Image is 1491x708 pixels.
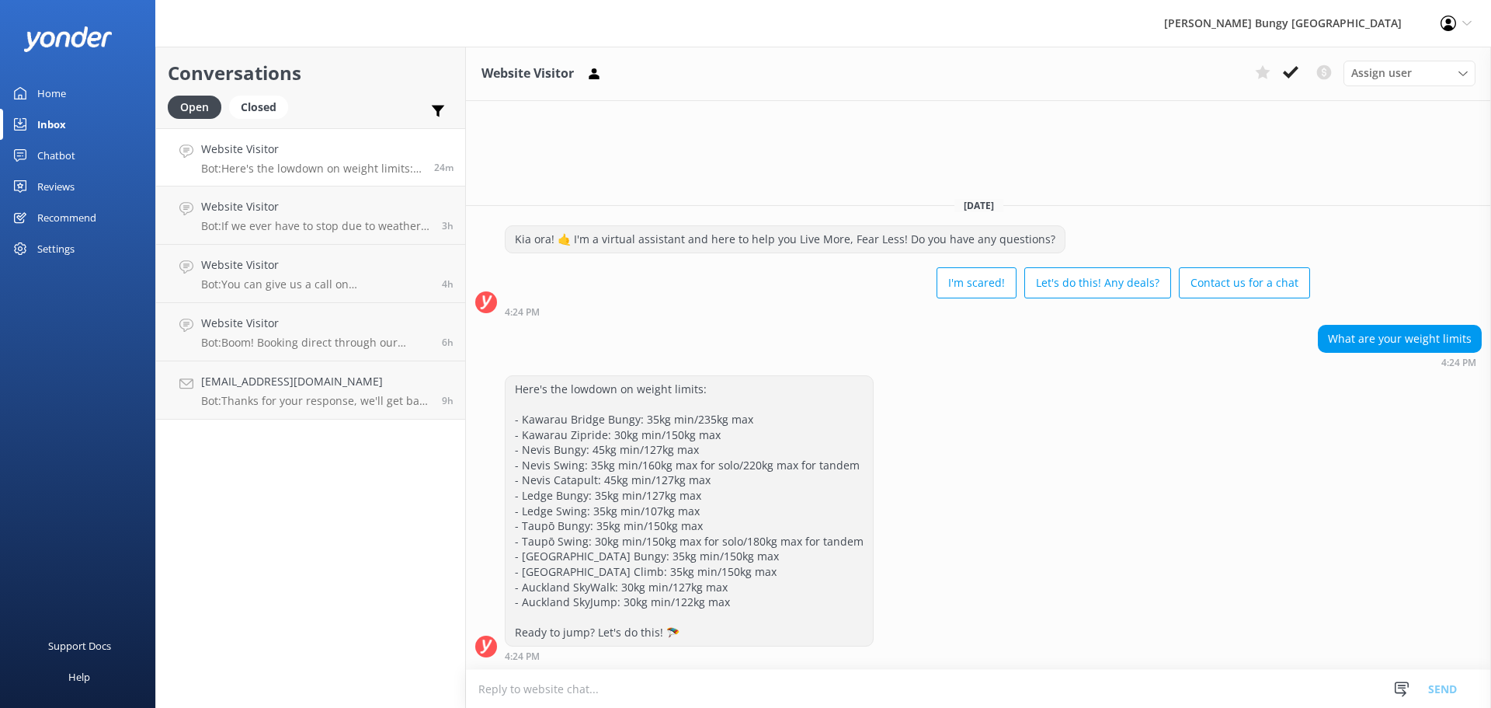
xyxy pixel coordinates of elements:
a: Website VisitorBot:Boom! Booking direct through our website always scores you the best prices. Ch... [156,303,465,361]
p: Bot: Boom! Booking direct through our website always scores you the best prices. Check out our co... [201,336,430,350]
div: Reviews [37,171,75,202]
div: What are your weight limits [1319,326,1481,352]
div: Inbox [37,109,66,140]
h4: Website Visitor [201,141,422,158]
h4: Website Visitor [201,315,430,332]
p: Bot: Thanks for your response, we'll get back to you as soon as we can during opening hours. [201,394,430,408]
div: Settings [37,233,75,264]
p: Bot: If we ever have to stop due to weather, we’ll do our best to contact you directly and resche... [201,219,430,233]
h2: Conversations [168,58,454,88]
span: [DATE] [954,199,1003,212]
h4: Website Visitor [201,256,430,274]
div: Closed [229,96,288,119]
button: Let's do this! Any deals? [1024,267,1171,298]
div: Support Docs [48,630,111,661]
div: Home [37,78,66,109]
a: Closed [229,98,296,115]
span: Oct 02 2025 10:23am (UTC +13:00) Pacific/Auckland [442,336,454,349]
a: Website VisitorBot:If we ever have to stop due to weather, we’ll do our best to contact you direc... [156,187,465,245]
a: Website VisitorBot:You can give us a call on [PHONE_NUMBER] or [PHONE_NUMBER] to chat with a crew... [156,245,465,303]
span: Oct 02 2025 04:24pm (UTC +13:00) Pacific/Auckland [434,161,454,174]
a: Open [168,98,229,115]
h3: Website Visitor [481,64,574,84]
div: Oct 02 2025 04:24pm (UTC +13:00) Pacific/Auckland [1318,357,1482,368]
h4: [EMAIL_ADDRESS][DOMAIN_NAME] [201,373,430,390]
p: Bot: Here's the lowdown on weight limits: - Kawarau Bridge Bungy: 35kg min/235kg max - Kawarau Zi... [201,162,422,176]
div: Open [168,96,221,119]
span: Assign user [1351,65,1412,82]
button: I'm scared! [937,267,1017,298]
div: Recommend [37,202,96,233]
strong: 4:24 PM [505,308,540,317]
p: Bot: You can give us a call on [PHONE_NUMBER] or [PHONE_NUMBER] to chat with a crew member. Our o... [201,277,430,291]
strong: 4:24 PM [505,652,540,661]
div: Oct 02 2025 04:24pm (UTC +13:00) Pacific/Auckland [505,650,874,661]
div: Here's the lowdown on weight limits: - Kawarau Bridge Bungy: 35kg min/235kg max - Kawarau Zipride... [506,376,873,646]
div: Oct 02 2025 04:24pm (UTC +13:00) Pacific/Auckland [505,306,1310,317]
span: Oct 02 2025 06:58am (UTC +13:00) Pacific/Auckland [442,394,454,407]
div: Assign User [1343,61,1475,85]
div: Help [68,661,90,692]
span: Oct 02 2025 12:22pm (UTC +13:00) Pacific/Auckland [442,277,454,291]
strong: 4:24 PM [1441,358,1476,368]
h4: Website Visitor [201,198,430,215]
div: Chatbot [37,140,75,171]
a: [EMAIL_ADDRESS][DOMAIN_NAME]Bot:Thanks for your response, we'll get back to you as soon as we can... [156,361,465,420]
img: yonder-white-logo.png [23,26,113,52]
span: Oct 02 2025 12:53pm (UTC +13:00) Pacific/Auckland [442,219,454,232]
div: Kia ora! 🤙 I'm a virtual assistant and here to help you Live More, Fear Less! Do you have any que... [506,226,1065,253]
button: Contact us for a chat [1179,267,1310,298]
a: Website VisitorBot:Here's the lowdown on weight limits: - Kawarau Bridge Bungy: 35kg min/235kg ma... [156,128,465,187]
